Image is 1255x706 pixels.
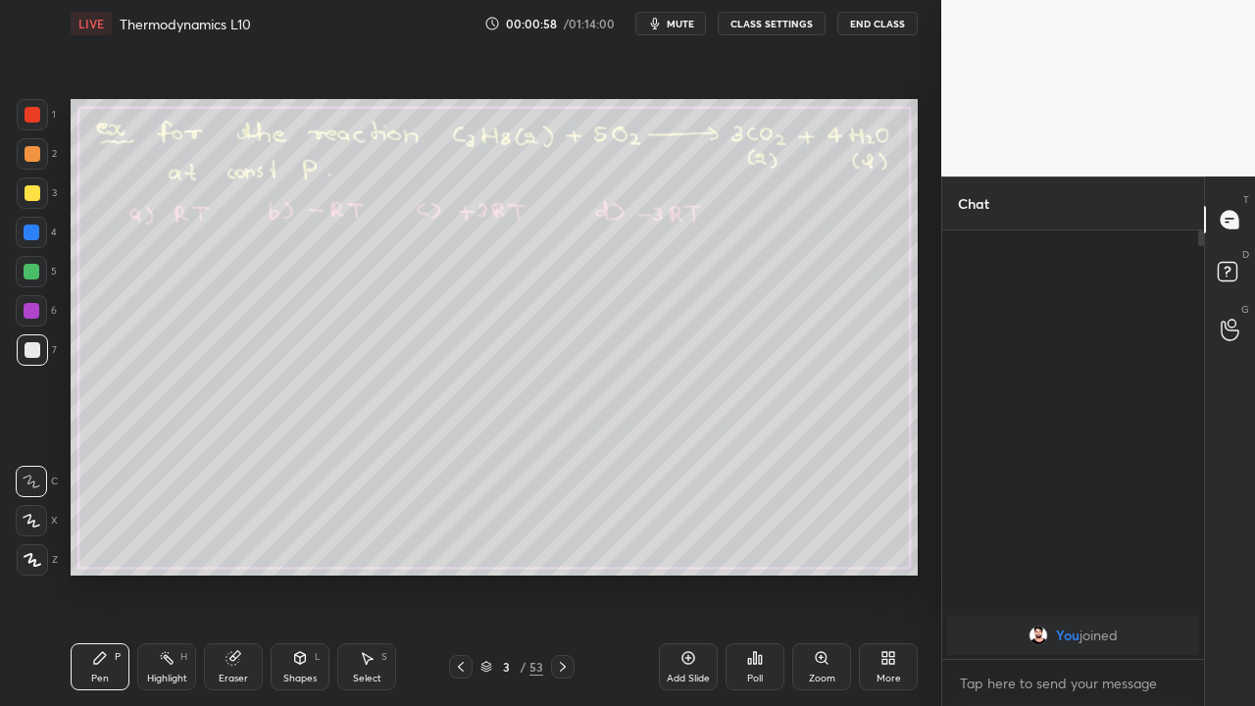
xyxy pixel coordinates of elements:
[17,138,57,170] div: 2
[16,217,57,248] div: 4
[942,177,1005,229] p: Chat
[520,661,526,673] div: /
[496,661,516,673] div: 3
[283,674,317,683] div: Shapes
[381,652,387,662] div: S
[1243,192,1249,207] p: T
[17,177,57,209] div: 3
[529,658,543,676] div: 53
[16,505,58,536] div: X
[17,544,58,576] div: Z
[315,652,321,662] div: L
[667,17,694,30] span: mute
[1241,302,1249,317] p: G
[17,334,57,366] div: 7
[718,12,826,35] button: CLASS SETTINGS
[747,674,763,683] div: Poll
[353,674,381,683] div: Select
[16,256,57,287] div: 5
[115,652,121,662] div: P
[877,674,901,683] div: More
[837,12,918,35] button: End Class
[147,674,187,683] div: Highlight
[91,674,109,683] div: Pen
[635,12,706,35] button: mute
[71,12,112,35] div: LIVE
[16,466,58,497] div: C
[180,652,187,662] div: H
[120,15,251,33] h4: Thermodynamics L10
[667,674,710,683] div: Add Slide
[809,674,835,683] div: Zoom
[942,612,1204,659] div: grid
[1242,247,1249,262] p: D
[1056,628,1079,643] span: You
[17,99,56,130] div: 1
[1029,626,1048,645] img: 66874679623d4816b07f54b5b4078b8d.jpg
[219,674,248,683] div: Eraser
[1079,628,1118,643] span: joined
[16,295,57,327] div: 6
